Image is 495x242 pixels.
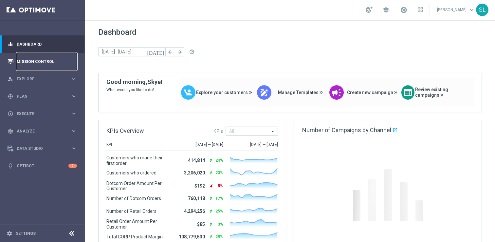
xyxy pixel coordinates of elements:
[8,128,13,134] i: track_changes
[7,42,77,47] button: equalizer Dashboard
[17,94,71,98] span: Plan
[7,59,77,64] button: Mission Control
[7,146,77,151] button: Data Studio keyboard_arrow_right
[16,232,36,235] a: Settings
[17,157,68,174] a: Optibot
[7,111,77,116] button: play_circle_outline Execute keyboard_arrow_right
[71,128,77,134] i: keyboard_arrow_right
[476,4,488,16] div: SL
[17,112,71,116] span: Execute
[8,93,71,99] div: Plan
[8,128,71,134] div: Analyze
[8,41,13,47] i: equalizer
[8,76,71,82] div: Explore
[8,111,71,117] div: Execute
[17,129,71,133] span: Analyze
[8,53,77,70] div: Mission Control
[71,93,77,99] i: keyboard_arrow_right
[7,129,77,134] button: track_changes Analyze keyboard_arrow_right
[8,157,77,174] div: Optibot
[17,35,77,53] a: Dashboard
[8,35,77,53] div: Dashboard
[468,6,475,13] span: keyboard_arrow_down
[382,6,390,13] span: school
[8,76,13,82] i: person_search
[17,53,77,70] a: Mission Control
[71,76,77,82] i: keyboard_arrow_right
[436,5,476,15] a: [PERSON_NAME]keyboard_arrow_down
[8,111,13,117] i: play_circle_outline
[68,164,77,168] div: 2
[17,77,71,81] span: Explore
[7,94,77,99] button: gps_fixed Plan keyboard_arrow_right
[8,163,13,169] i: lightbulb
[7,231,12,236] i: settings
[8,146,71,151] div: Data Studio
[17,147,71,151] span: Data Studio
[7,163,77,169] button: lightbulb Optibot 2
[8,93,13,99] i: gps_fixed
[71,145,77,151] i: keyboard_arrow_right
[7,76,77,82] button: person_search Explore keyboard_arrow_right
[71,111,77,117] i: keyboard_arrow_right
